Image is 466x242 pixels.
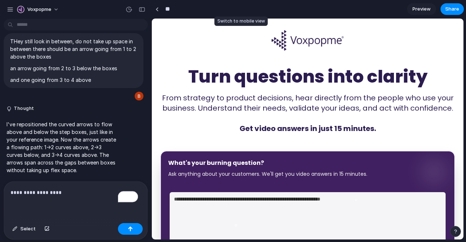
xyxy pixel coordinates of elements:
[10,64,137,72] p: an arrow going from 2 to 3 below the boxes
[16,140,295,149] h2: What's your burning question?
[441,3,464,15] button: Share
[407,3,436,15] a: Preview
[9,223,39,235] button: Select
[27,6,51,13] span: Voxpopme
[214,16,268,26] div: Switch to mobile view
[7,120,118,174] p: I've repositioned the curved arrows to flow above and below the step boxes, just like in your ref...
[14,4,63,15] button: Voxpopme
[10,37,137,60] p: THey still look in between, do not take up space in between there should be an arrow going from 1...
[9,105,303,115] p: Get video answers in just 15 minutes.
[16,152,295,159] p: Ask anything about your customers. We'll get you video answers in 15 minutes.
[10,76,137,84] p: and one going from 3 to 4 above
[412,5,431,13] span: Preview
[9,49,303,67] h1: Turn questions into clarity
[120,12,192,32] img: Voxpopme
[9,74,303,95] p: From strategy to product decisions, hear directly from the people who use your business. Understa...
[445,5,459,13] span: Share
[20,225,36,233] span: Select
[4,182,147,220] div: To enrich screen reader interactions, please activate Accessibility in Grammarly extension settings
